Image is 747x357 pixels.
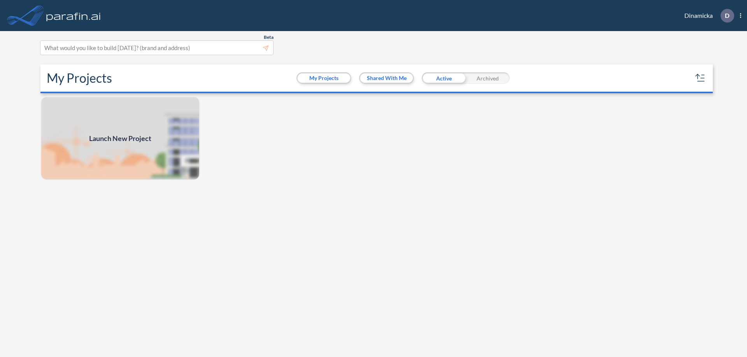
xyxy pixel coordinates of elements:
[47,71,112,85] h2: My Projects
[360,73,413,83] button: Shared With Me
[725,12,729,19] p: D
[40,96,200,180] a: Launch New Project
[264,34,274,40] span: Beta
[298,73,350,83] button: My Projects
[422,72,466,84] div: Active
[40,96,200,180] img: add
[45,8,102,23] img: logo
[89,133,151,144] span: Launch New Project
[466,72,510,84] div: Archived
[694,72,707,84] button: sort
[673,9,741,23] div: Dinamicka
